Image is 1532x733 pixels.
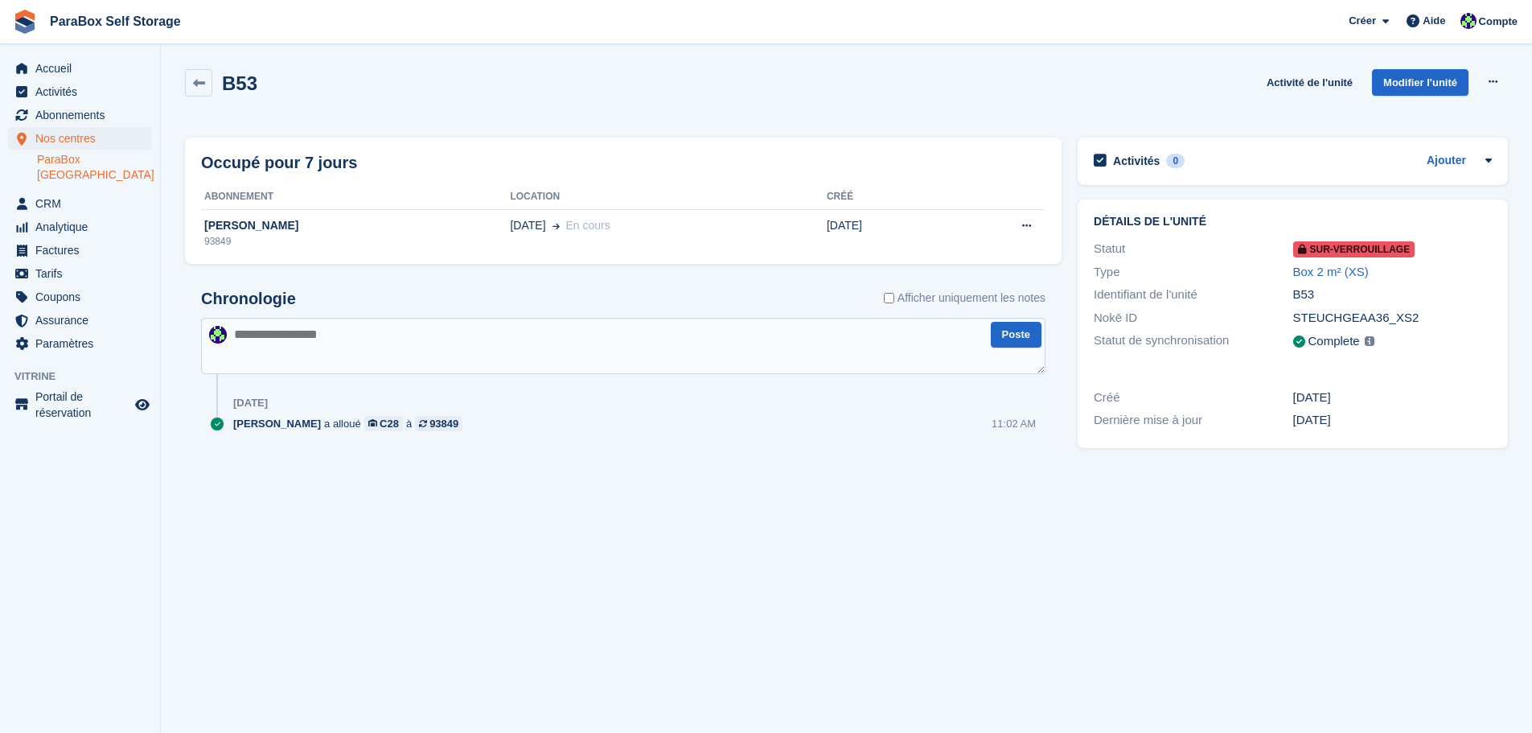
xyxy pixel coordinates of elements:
div: 93849 [201,234,510,249]
div: 11:02 AM [992,416,1036,431]
h2: Chronologie [201,290,296,308]
a: Boutique d'aperçu [133,395,152,414]
span: Aide [1423,13,1445,29]
button: Poste [991,322,1041,348]
a: menu [8,216,152,238]
span: Tarifs [35,262,132,285]
div: STEUCHGEAA36_XS2 [1293,309,1492,327]
span: [DATE] [510,217,545,234]
span: Compte [1479,14,1518,30]
div: [DATE] [1293,389,1492,407]
span: Sur-verrouillage [1293,241,1415,257]
div: C28 [380,416,399,431]
a: menu [8,80,152,103]
a: menu [8,262,152,285]
span: Vitrine [14,369,160,385]
span: Activités [35,80,132,103]
div: 93849 [429,416,458,431]
span: Paramètres [35,332,132,355]
h2: B53 [222,72,257,94]
div: Complete [1308,332,1360,351]
span: CRM [35,192,132,215]
h2: Activités [1113,154,1160,168]
label: Afficher uniquement les notes [884,290,1045,307]
div: B53 [1293,286,1492,304]
img: stora-icon-8386f47178a22dfd0bd8f6a31ec36ba5ce8667c1dd55bd0f319d3a0aa187defe.svg [13,10,37,34]
a: ParaBox [GEOGRAPHIC_DATA] [37,152,152,183]
div: Créé [1094,389,1292,407]
a: 93849 [415,416,462,431]
h2: Occupé pour 7 jours [201,150,357,175]
div: 0 [1166,154,1185,168]
div: Nokē ID [1094,309,1292,327]
span: Analytique [35,216,132,238]
span: Factures [35,239,132,261]
span: Abonnements [35,104,132,126]
a: Activité de l'unité [1260,69,1359,96]
div: Statut [1094,240,1292,258]
input: Afficher uniquement les notes [884,290,894,307]
span: Créer [1349,13,1376,29]
div: Statut de synchronisation [1094,331,1292,352]
h2: Détails de l'unité [1094,216,1492,229]
span: Accueil [35,57,132,80]
a: menu [8,104,152,126]
img: Tess Bédat [209,326,227,344]
a: C28 [364,416,403,431]
span: Portail de réservation [35,389,132,421]
a: ParaBox Self Storage [43,8,187,35]
div: a alloué à [233,416,470,431]
span: [PERSON_NAME] [233,416,321,431]
div: [PERSON_NAME] [201,217,510,234]
a: menu [8,389,152,421]
div: [DATE] [233,397,268,410]
a: Ajouter [1427,152,1466,171]
a: menu [8,332,152,355]
td: [DATE] [827,209,939,257]
span: Assurance [35,309,132,331]
a: menu [8,57,152,80]
div: Type [1094,263,1292,282]
a: Box 2 m² (XS) [1293,265,1369,278]
a: menu [8,239,152,261]
span: Nos centres [35,127,132,150]
div: Identifiant de l'unité [1094,286,1292,304]
img: icon-info-grey-7440780725fd019a000dd9b08b2336e03edf1995a4989e88bcd33f0948082b44.svg [1365,336,1374,346]
a: menu [8,286,152,308]
a: menu [8,192,152,215]
th: Location [510,184,826,210]
div: Dernière mise à jour [1094,411,1292,430]
a: Modifier l'unité [1372,69,1468,96]
img: Tess Bédat [1460,13,1477,29]
span: En cours [566,219,610,232]
th: Créé [827,184,939,210]
a: menu [8,309,152,331]
div: [DATE] [1293,411,1492,430]
a: menu [8,127,152,150]
span: Coupons [35,286,132,308]
th: Abonnement [201,184,510,210]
